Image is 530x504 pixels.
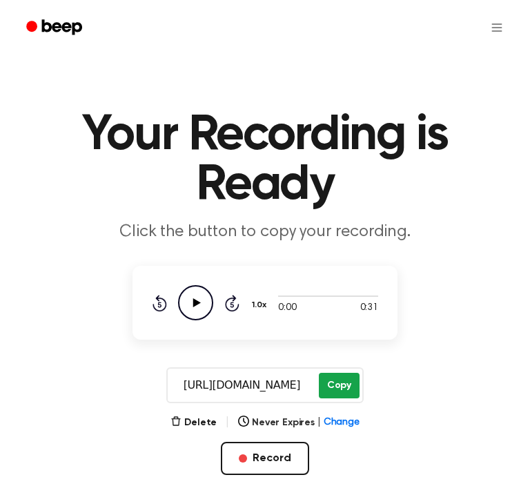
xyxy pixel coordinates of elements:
button: Copy [319,373,360,398]
button: Never Expires|Change [238,416,360,430]
a: Beep [17,14,95,41]
button: Record [221,442,308,475]
span: 0:31 [360,301,378,316]
span: Change [324,416,360,430]
button: Delete [170,416,217,430]
span: | [317,416,321,430]
span: | [225,414,230,431]
p: Click the button to copy your recording. [17,221,513,244]
button: 1.0x [251,293,271,317]
h1: Your Recording is Ready [17,110,513,210]
span: 0:00 [278,301,296,316]
button: Open menu [480,11,513,44]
